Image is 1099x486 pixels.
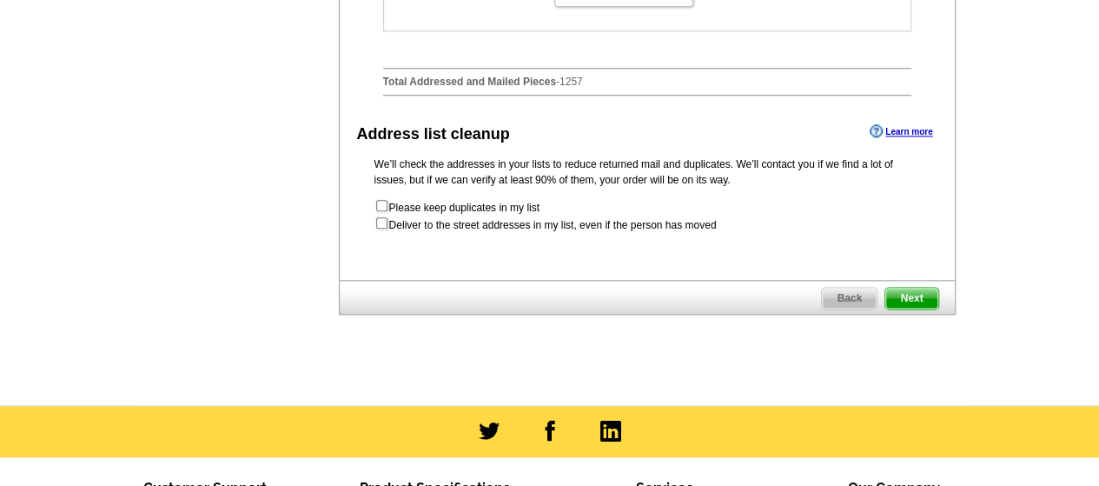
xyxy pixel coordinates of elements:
span: Back [822,288,877,309]
div: Address list cleanup [357,123,510,146]
strong: Total Addressed and Mailed Pieces [383,76,556,88]
a: Back [821,287,877,310]
span: Next [885,288,937,309]
a: Learn more [870,124,932,138]
form: Please keep duplicates in my list Deliver to the street addresses in my list, even if the person ... [374,198,920,233]
p: We’ll check the addresses in your lists to reduce returned mail and duplicates. We’ll contact you... [374,156,920,188]
span: 1257 [559,76,583,88]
